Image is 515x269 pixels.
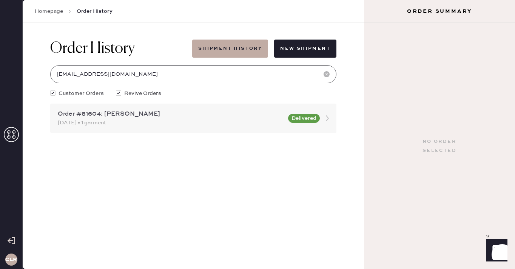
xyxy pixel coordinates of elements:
div: Order #81604: [PERSON_NAME] [58,110,284,119]
span: Revive Orders [124,89,161,98]
div: No order selected [422,137,456,155]
h1: Order History [50,40,135,58]
h3: Order Summary [364,8,515,15]
h3: CLR [5,257,17,262]
iframe: Front Chat [479,235,512,267]
div: [DATE] • 1 garment [58,119,284,127]
span: Customer Orders [59,89,104,98]
input: Search by order number, customer name, email or phone number [50,65,336,83]
button: Shipment History [192,40,268,58]
button: Delivered [288,114,320,123]
button: New Shipment [274,40,336,58]
span: Order History [77,8,113,15]
a: Homepage [35,8,63,15]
